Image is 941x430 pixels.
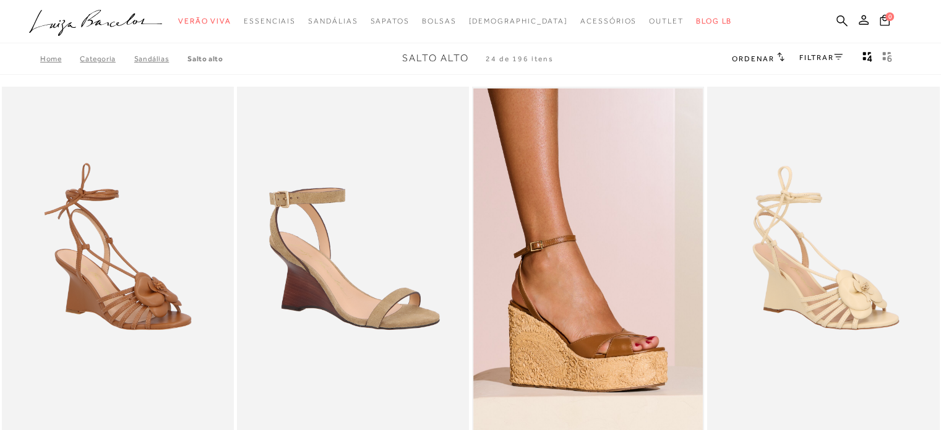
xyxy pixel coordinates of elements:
span: Acessórios [580,17,637,25]
span: Sandálias [308,17,358,25]
a: categoryNavScreenReaderText [649,10,684,33]
a: categoryNavScreenReaderText [580,10,637,33]
a: categoryNavScreenReaderText [244,10,296,33]
button: 0 [876,14,893,30]
span: [DEMOGRAPHIC_DATA] [468,17,568,25]
a: categoryNavScreenReaderText [370,10,409,33]
span: Verão Viva [178,17,231,25]
span: Sapatos [370,17,409,25]
a: categoryNavScreenReaderText [308,10,358,33]
button: Mostrar 4 produtos por linha [859,51,876,67]
span: Bolsas [422,17,457,25]
a: BLOG LB [696,10,732,33]
span: 0 [885,12,894,21]
a: Categoria [80,54,134,63]
a: Salto Alto [187,54,223,63]
a: SANDÁLIAS [134,54,187,63]
span: Ordenar [732,54,774,63]
span: Essenciais [244,17,296,25]
a: Home [40,54,80,63]
a: categoryNavScreenReaderText [178,10,231,33]
button: gridText6Desc [879,51,896,67]
a: noSubCategoriesText [468,10,568,33]
a: FILTRAR [799,53,843,62]
span: Outlet [649,17,684,25]
a: categoryNavScreenReaderText [422,10,457,33]
span: 24 de 196 itens [486,54,554,63]
span: Salto Alto [402,53,469,64]
span: BLOG LB [696,17,732,25]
